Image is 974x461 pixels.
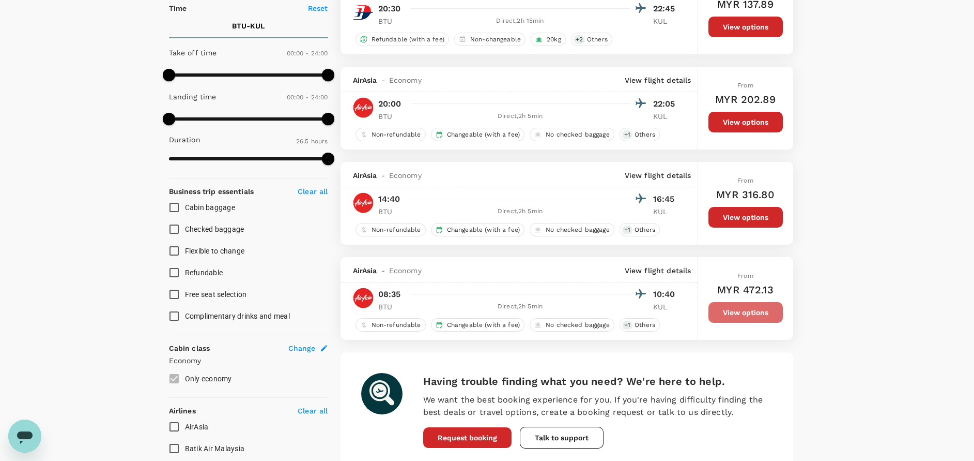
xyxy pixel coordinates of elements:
p: View flight details [625,170,691,181]
span: No checked baggage [542,130,614,139]
span: Changeable (with a fee) [443,321,524,330]
p: KUL [653,206,679,217]
h6: MYR 316.80 [716,186,775,203]
p: Clear all [298,406,328,416]
div: Refundable (with a fee) [355,33,449,46]
img: AK [353,288,374,308]
p: 14:40 [378,193,400,205]
button: View options [708,302,783,323]
div: Direct , 2h 5min [410,302,630,312]
span: + 1 [622,130,632,139]
p: 20:30 [378,3,401,15]
div: +1Others [620,128,660,141]
span: Checked baggage [185,225,244,233]
strong: Airlines [169,407,196,415]
span: Non-refundable [367,226,425,234]
p: Duration [169,135,200,145]
span: AirAsia [353,170,377,181]
span: Change [288,343,316,353]
p: 08:35 [378,288,401,301]
p: BTU - KUL [232,21,265,31]
p: BTU [378,302,404,312]
span: Refundable (with a fee) [367,35,449,44]
span: Economy [389,265,422,276]
h6: MYR 202.89 [715,91,776,108]
span: - [377,170,389,181]
div: No checked baggage [530,318,614,332]
span: No checked baggage [542,321,614,330]
div: +1Others [620,318,660,332]
button: Talk to support [520,427,604,449]
span: Changeable (with a fee) [443,226,524,234]
p: Take off time [169,48,217,58]
div: Non-refundable [355,223,426,236]
div: 20kg [531,33,566,46]
img: AK [353,97,374,118]
p: KUL [653,111,679,122]
p: Economy [169,355,328,366]
div: Non-changeable [454,33,525,46]
p: BTU [378,111,404,122]
img: MH [353,2,374,23]
div: Changeable (with a fee) [431,128,524,141]
div: +1Others [620,223,660,236]
p: Reset [308,3,328,13]
button: View options [708,17,783,37]
p: Time [169,3,187,13]
span: Economy [389,75,422,85]
button: View options [708,207,783,228]
span: Free seat selection [185,290,247,299]
span: + 1 [622,321,632,330]
p: We want the best booking experience for you. If you're having difficulty finding the best deals o... [423,394,772,419]
span: From [737,177,753,184]
span: Others [630,130,659,139]
span: + 1 [622,226,632,234]
p: BTU [378,206,404,217]
span: AirAsia [185,423,209,431]
iframe: Button to launch messaging window [8,420,41,453]
h6: Having trouble finding what you need? We're here to help. [423,373,772,390]
span: AirAsia [353,75,377,85]
p: KUL [653,16,679,26]
div: Direct , 2h 5min [410,206,630,217]
div: Changeable (with a fee) [431,318,524,332]
span: Economy [389,170,422,181]
span: Batik Air Malaysia [185,444,245,453]
button: View options [708,112,783,132]
p: 16:45 [653,193,679,205]
span: AirAsia [353,265,377,276]
p: 10:40 [653,288,679,301]
span: Cabin baggage [185,203,235,212]
div: Changeable (with a fee) [431,223,524,236]
span: - [377,265,389,276]
p: 22:05 [653,98,679,110]
strong: Cabin class [169,344,210,352]
span: 20kg [543,35,565,44]
span: Non-refundable [367,321,425,330]
span: Non-refundable [367,130,425,139]
span: From [737,82,753,89]
span: Flexible to change [185,247,245,255]
span: 26.5 hours [296,138,328,145]
p: View flight details [625,265,691,276]
span: No checked baggage [542,226,614,234]
span: Only economy [185,375,232,383]
span: From [737,272,753,279]
p: KUL [653,302,679,312]
div: Direct , 2h 5min [410,111,630,122]
span: + 2 [574,35,585,44]
img: AK [353,192,374,213]
span: Others [583,35,612,44]
span: Complimentary drinks and meal [185,312,290,320]
span: Others [630,321,659,330]
button: Request booking [423,427,512,448]
p: BTU [378,16,404,26]
div: No checked baggage [530,128,614,141]
span: Others [630,226,659,234]
h6: MYR 472.13 [717,281,774,298]
p: View flight details [625,75,691,85]
span: 00:00 - 24:00 [287,94,328,101]
div: Non-refundable [355,318,426,332]
p: Clear all [298,186,328,197]
span: Non-changeable [466,35,525,44]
